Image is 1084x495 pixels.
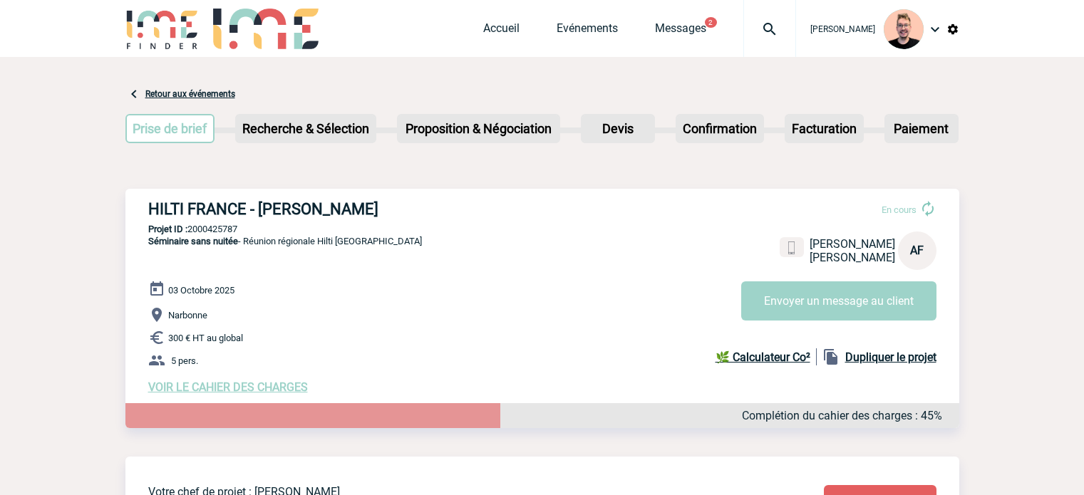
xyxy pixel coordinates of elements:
b: Projet ID : [148,224,187,234]
a: Evénements [557,21,618,41]
span: 5 pers. [171,355,198,366]
span: 300 € HT au global [168,333,243,343]
span: [PERSON_NAME] [810,251,895,264]
b: 🌿 Calculateur Co² [716,350,810,364]
span: En cours [882,204,917,215]
img: portable.png [785,241,798,254]
button: Envoyer un message au client [741,281,936,321]
a: 🌿 Calculateur Co² [716,348,817,365]
button: 2 [705,17,717,28]
a: Accueil [483,21,520,41]
span: [PERSON_NAME] [810,24,875,34]
p: Prise de brief [127,115,214,142]
span: AF [910,244,924,257]
img: 129741-1.png [884,9,924,49]
img: file_copy-black-24dp.png [822,348,840,365]
a: Retour aux événements [145,89,235,99]
span: Séminaire sans nuitée [148,236,238,246]
p: Devis [582,115,654,142]
p: Confirmation [677,115,763,142]
a: VOIR LE CAHIER DES CHARGES [148,380,308,394]
p: Paiement [886,115,957,142]
span: - Réunion régionale Hilti [GEOGRAPHIC_DATA] [148,236,422,246]
span: 03 Octobre 2025 [168,285,234,296]
h3: HILTI FRANCE - [PERSON_NAME] [148,200,576,218]
p: Recherche & Sélection [237,115,375,142]
p: 2000425787 [125,224,959,234]
p: Facturation [786,115,862,142]
span: Narbonne [168,310,207,321]
img: IME-Finder [125,9,200,49]
span: [PERSON_NAME] [810,237,895,251]
a: Messages [655,21,706,41]
p: Proposition & Négociation [398,115,559,142]
b: Dupliquer le projet [845,350,936,364]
